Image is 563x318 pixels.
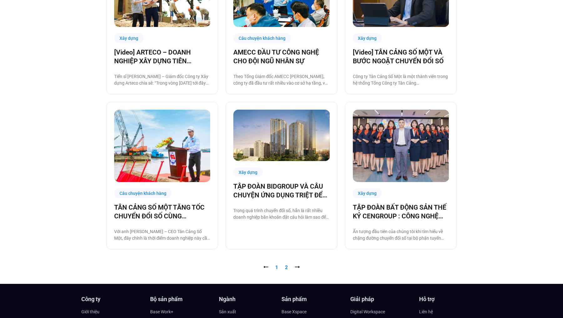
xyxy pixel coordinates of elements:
span: Liên hệ [419,307,433,316]
span: Digital Workspace [350,307,385,316]
a: Base Work+ [150,307,213,316]
a: TẬP ĐOÀN BIDGROUP VÀ CÂU CHUYỆN ỨNG DỤNG TRIỆT ĐỂ CÔNG NGHỆ BASE TRONG VẬN HÀNH & QUẢN TRỊ [233,182,329,200]
a: 2 [285,264,288,270]
p: Công ty Tân Cảng Số Một là một thành viên trong hệ thống Tổng Công ty Tân Cảng [GEOGRAPHIC_DATA] ... [353,73,449,86]
span: Giới thiệu [81,307,99,316]
span: Base Work+ [150,307,173,316]
div: Xây dựng [233,167,263,177]
h4: Sản phẩm [281,296,344,302]
a: AMECC ĐẦU TƯ CÔNG NGHỆ CHO ĐỘI NGŨ NHÂN SỰ [233,48,329,65]
p: Tiến sĩ [PERSON_NAME] – Giám đốc Công ty Xây dựng Arteco chia sẻ: “Trong vòng [DATE] tới đây và t... [114,73,210,86]
p: Với anh [PERSON_NAME] – CEO Tân Cảng Số Một, đây chính là thời điểm doanh nghiệp này cần tăng tốc... [114,228,210,242]
a: [Video] ARTECO – DOANH NGHIỆP XÂY DỰNG TIÊN PHONG CHUYỂN ĐỔI SỐ [114,48,210,65]
a: Sản xuất [219,307,281,316]
a: TÂN CẢNG SỐ MỘT TĂNG TỐC CHUYỂN ĐỔI SỐ CÙNG [DOMAIN_NAME] [114,203,210,221]
p: Trong quá trình chuyển đổi số, hẳn là rất nhiều doanh nghiệp băn khoăn đặt câu hỏi làm sao để tri... [233,207,329,221]
a: TẬP ĐOÀN BẤT ĐỘNG SẢN THẾ KỶ CENGROUP : CÔNG NGHỆ HÓA HOẠT ĐỘNG TUYỂN DỤNG CÙNG BASE E-HIRING [353,203,449,221]
a: [Video] TÂN CẢNG SỐ MỘT VÀ BƯỚC NGOẶT CHUYỂN ĐỔI SỐ [353,48,449,65]
div: Xây dựng [114,33,144,43]
a: Giới thiệu [81,307,144,316]
h4: Ngành [219,296,281,302]
p: Theo Tổng Giám đốc AMECC [PERSON_NAME], công ty đã đầu tư rất nhiều vào cơ sở hạ tầng, vật chất v... [233,73,329,86]
span: 1 [275,264,278,270]
h4: Bộ sản phẩm [150,296,213,302]
h4: Công ty [81,296,144,302]
a: Digital Workspace [350,307,413,316]
h4: Giải pháp [350,296,413,302]
div: Xây dựng [353,33,382,43]
nav: Pagination [106,264,457,271]
span: ⭠ [263,264,268,270]
a: ⭢ [295,264,300,270]
span: Base Xspace [281,307,307,316]
div: Câu chuyện khách hàng [114,188,172,198]
span: Sản xuất [219,307,236,316]
p: Ấn tượng đầu tiên của chúng tôi khi tìm hiểu về chặng đường chuyển đổi số tại bộ phận tuyển dụng ... [353,228,449,242]
h4: Hỗ trợ [419,296,482,302]
div: Xây dựng [353,188,382,198]
a: Base Xspace [281,307,344,316]
a: Liên hệ [419,307,482,316]
div: Câu chuyện khách hàng [233,33,291,43]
